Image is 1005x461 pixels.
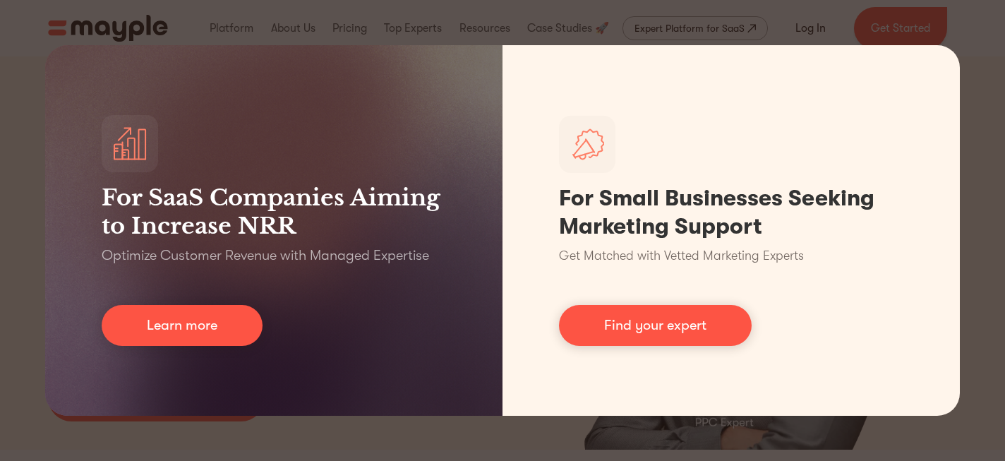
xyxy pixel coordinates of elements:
[102,246,429,265] p: Optimize Customer Revenue with Managed Expertise
[559,246,804,265] p: Get Matched with Vetted Marketing Experts
[559,184,903,241] h1: For Small Businesses Seeking Marketing Support
[102,305,263,346] a: Learn more
[559,305,752,346] a: Find your expert
[102,184,446,240] h3: For SaaS Companies Aiming to Increase NRR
